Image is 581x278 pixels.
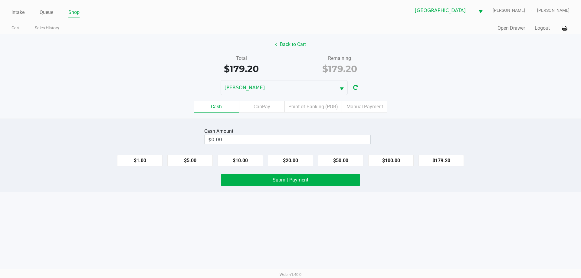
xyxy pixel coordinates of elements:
[40,8,53,17] a: Queue
[419,155,464,166] button: $179.20
[535,25,550,32] button: Logout
[68,8,80,17] a: Shop
[280,272,301,277] span: Web: v1.40.0
[218,155,263,166] button: $10.00
[318,155,363,166] button: $50.00
[239,101,284,113] label: CanPay
[11,8,25,17] a: Intake
[497,25,525,32] button: Open Drawer
[221,174,360,186] button: Submit Payment
[273,177,308,183] span: Submit Payment
[225,84,332,91] span: [PERSON_NAME]
[475,3,486,18] button: Select
[11,24,20,32] a: Cart
[336,80,347,95] button: Select
[493,7,537,14] span: [PERSON_NAME]
[268,155,313,166] button: $20.00
[295,62,384,76] div: $179.20
[194,101,239,113] label: Cash
[537,7,570,14] span: [PERSON_NAME]
[368,155,414,166] button: $100.00
[167,155,213,166] button: $5.00
[284,101,342,113] label: Point of Banking (POB)
[117,155,162,166] button: $1.00
[197,62,286,76] div: $179.20
[35,24,59,32] a: Sales History
[342,101,387,113] label: Manual Payment
[295,55,384,62] div: Remaining
[271,39,310,50] button: Back to Cart
[415,7,471,14] span: [GEOGRAPHIC_DATA]
[197,55,286,62] div: Total
[204,128,236,135] div: Cash Amount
